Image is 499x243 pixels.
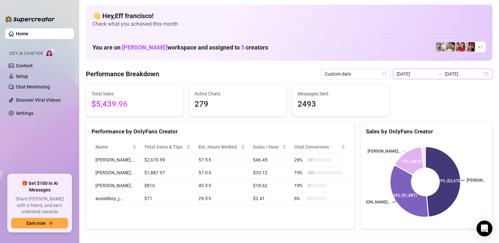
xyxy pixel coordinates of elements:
[144,143,185,151] span: Total Sales & Tips
[249,154,290,166] td: $46.45
[91,90,178,97] span: Total Sales
[16,74,28,79] a: Setup
[95,143,131,151] span: Name
[195,179,249,192] td: 43.5 h
[91,166,140,179] td: [PERSON_NAME]…
[45,48,55,57] img: AI Chatter
[298,90,384,97] span: Messages Sent
[357,200,390,204] text: [PERSON_NAME]…
[382,72,386,76] span: calendar
[249,192,290,205] td: $2.41
[91,192,140,205] td: aussieboy_j…
[249,141,290,154] th: Sales / Hour
[9,51,43,57] span: Izzy AI Chatter
[198,143,240,151] div: Est. Hours Worked
[48,221,53,226] span: arrow-right
[91,98,178,111] span: $5,439.96
[91,127,349,136] div: Performance by OnlyFans Creator
[249,179,290,192] td: $18.62
[466,42,475,52] img: Zach
[5,16,55,22] img: logo-BBDzfeDw.svg
[294,182,305,189] span: 19 %
[86,69,159,79] h4: Performance Breakdown
[16,31,28,36] a: Home
[11,218,68,228] button: Earn nowarrow-right
[140,192,195,205] td: $71
[140,154,195,166] td: $2,670.99
[195,98,281,111] span: 279
[91,141,140,154] th: Name
[16,97,60,103] a: Discover Viral Videos
[325,69,386,79] span: Custom date
[446,42,455,52] img: Aussieboy_jfree
[91,179,140,192] td: [PERSON_NAME]…
[241,44,244,51] span: 5
[195,154,249,166] td: 57.5 h
[92,11,486,20] h4: 👋 Hey, Eff francisco !
[437,71,442,77] span: to
[195,192,249,205] td: 29.5 h
[11,180,68,193] span: 🎁 Get $100 in AI Messages
[91,154,140,166] td: [PERSON_NAME]…
[437,71,442,77] span: swap-right
[477,221,492,236] div: Open Intercom Messenger
[26,221,46,226] span: Earn now
[253,143,281,151] span: Sales / Hour
[92,20,486,28] span: Check what you achieved this month
[195,90,281,97] span: Active Chats
[140,166,195,179] td: $1,887.97
[249,166,290,179] td: $33.12
[478,43,483,51] span: + 1
[436,42,445,52] img: aussieboy_j
[140,141,195,154] th: Total Sales & Tips
[445,70,482,78] input: End date
[16,63,33,68] a: Content
[195,166,249,179] td: 57.0 h
[368,149,401,154] text: [PERSON_NAME]…
[366,127,487,136] div: Sales by OnlyFans Creator
[92,44,268,51] h1: You are on workspace and assigned to creators
[294,169,305,176] span: 19 %
[16,84,50,89] a: Chat Monitoring
[122,44,167,51] span: [PERSON_NAME]
[140,179,195,192] td: $810
[16,111,33,116] a: Settings
[456,42,465,52] img: Vanessa
[294,143,340,151] span: Chat Conversion
[294,195,305,202] span: 6 %
[11,196,68,215] span: Share [PERSON_NAME] with a friend, and earn unlimited rewards
[397,70,434,78] input: Start date
[290,141,349,154] th: Chat Conversion
[298,98,384,111] span: 2493
[294,156,305,163] span: 26 %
